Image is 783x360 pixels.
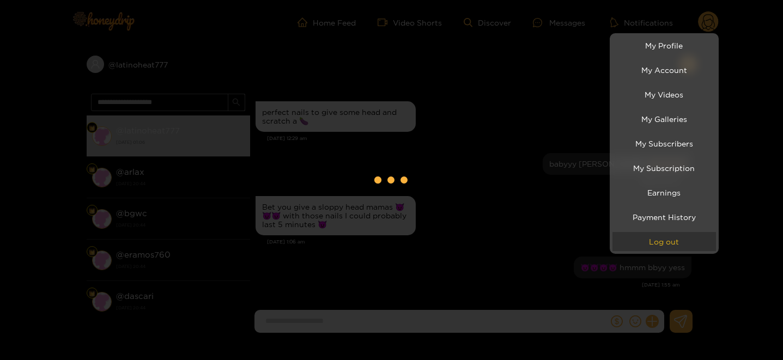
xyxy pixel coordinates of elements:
a: My Videos [612,85,716,104]
a: My Subscription [612,158,716,178]
a: Earnings [612,183,716,202]
a: My Subscribers [612,134,716,153]
a: My Account [612,60,716,80]
button: Log out [612,232,716,251]
a: Payment History [612,208,716,227]
a: My Galleries [612,109,716,129]
a: My Profile [612,36,716,55]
